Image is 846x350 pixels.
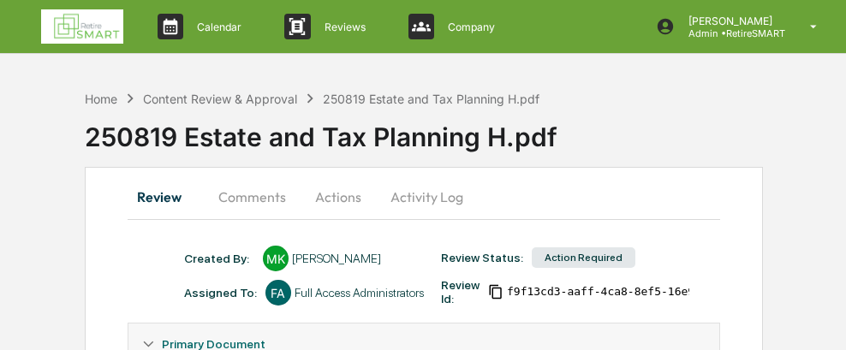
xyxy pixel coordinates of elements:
img: logo [41,9,123,44]
iframe: Open customer support [791,294,837,340]
div: [PERSON_NAME] [292,252,381,265]
p: Calendar [183,21,250,33]
div: secondary tabs example [128,176,720,217]
button: Activity Log [377,176,477,217]
div: Action Required [532,247,635,268]
div: Created By: ‎ ‎ [184,252,254,265]
button: Actions [300,176,377,217]
p: Reviews [311,21,374,33]
p: Admin • RetireSMART [675,27,785,39]
span: f9f13cd3-aaff-4ca8-8ef5-16e9ad270420 [507,285,748,299]
div: Content Review & Approval [143,92,297,106]
button: Review [128,176,205,217]
div: Review Status: [441,251,523,264]
div: FA [265,280,291,306]
div: Home [85,92,117,106]
div: 250819 Estate and Tax Planning H.pdf [85,108,846,152]
p: Company [434,21,503,33]
p: [PERSON_NAME] [675,15,785,27]
div: Review Id: [441,278,480,306]
span: Copy Id [488,284,503,300]
button: Comments [205,176,300,217]
div: Assigned To: [184,286,257,300]
div: 250819 Estate and Tax Planning H.pdf [323,92,539,106]
div: Full Access Administrators [295,286,424,300]
div: MK [263,246,289,271]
